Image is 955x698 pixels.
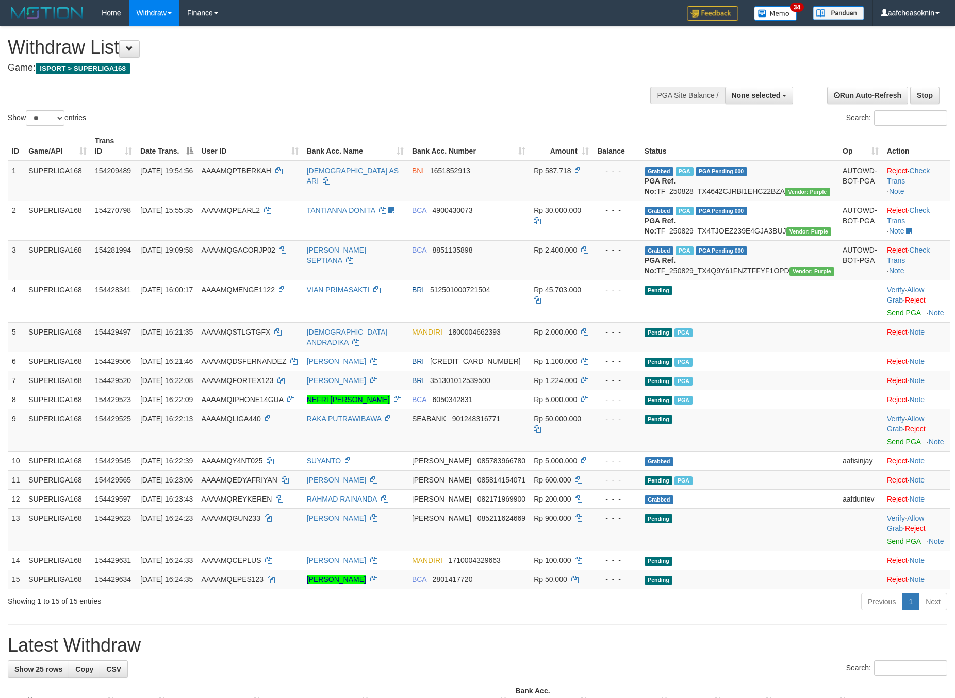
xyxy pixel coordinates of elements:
[838,131,883,161] th: Op: activate to sort column ascending
[645,476,672,485] span: Pending
[140,206,193,214] span: [DATE] 15:55:35
[412,286,424,294] span: BRI
[910,575,925,584] a: Note
[202,414,261,423] span: AAAAMQLIGA440
[95,286,131,294] span: 154428341
[8,63,627,73] h4: Game:
[887,357,908,365] a: Reject
[8,508,24,551] td: 13
[95,457,131,465] span: 154429545
[8,390,24,409] td: 8
[430,167,470,175] span: Copy 1651852913 to clipboard
[24,352,91,371] td: SUPERLIGA168
[95,246,131,254] span: 154281994
[75,665,93,673] span: Copy
[883,322,950,352] td: ·
[640,161,838,201] td: TF_250828_TX4642CJRBI1EHC22BZA
[887,495,908,503] a: Reject
[887,438,920,446] a: Send PGA
[887,206,908,214] a: Reject
[910,556,925,564] a: Note
[883,451,950,470] td: ·
[477,476,525,484] span: Copy 085814154071 to clipboard
[26,110,64,126] select: Showentries
[645,557,672,566] span: Pending
[534,246,577,254] span: Rp 2.400.000
[887,286,924,304] a: Allow Grab
[883,352,950,371] td: ·
[645,457,673,466] span: Grabbed
[645,377,672,386] span: Pending
[8,489,24,508] td: 12
[8,322,24,352] td: 5
[307,328,388,346] a: [DEMOGRAPHIC_DATA] ANDRADIKA
[910,395,925,404] a: Note
[202,556,261,564] span: AAAAMQCEPLUS
[887,246,930,264] a: Check Trans
[303,131,408,161] th: Bank Acc. Name: activate to sort column ascending
[307,376,366,385] a: [PERSON_NAME]
[14,665,62,673] span: Show 25 rows
[813,6,864,20] img: panduan.png
[412,395,426,404] span: BCA
[687,6,738,21] img: Feedback.jpg
[650,87,725,104] div: PGA Site Balance /
[883,371,950,390] td: ·
[874,660,947,676] input: Search:
[24,570,91,589] td: SUPERLIGA168
[477,457,525,465] span: Copy 085783966780 to clipboard
[645,358,672,367] span: Pending
[640,131,838,161] th: Status
[534,376,577,385] span: Rp 1.224.000
[95,167,131,175] span: 154209489
[645,286,672,295] span: Pending
[202,476,277,484] span: AAAAMQEDYAFRIYAN
[202,575,264,584] span: AAAAMQEPES123
[95,476,131,484] span: 154429565
[534,575,567,584] span: Rp 50.000
[202,495,272,503] span: AAAAMQREYKEREN
[100,660,128,678] a: CSV
[597,413,636,424] div: - - -
[307,357,366,365] a: [PERSON_NAME]
[307,167,399,185] a: [DEMOGRAPHIC_DATA] AS ARI
[24,280,91,322] td: SUPERLIGA168
[827,87,908,104] a: Run Auto-Refresh
[430,376,490,385] span: Copy 351301012539500 to clipboard
[69,660,100,678] a: Copy
[887,246,908,254] a: Reject
[674,396,693,405] span: Marked by aafsoumeymey
[534,286,581,294] span: Rp 45.703.000
[202,395,284,404] span: AAAAMQIPHONE14GUA
[838,240,883,280] td: AUTOWD-BOT-PGA
[534,495,571,503] span: Rp 200.000
[197,131,303,161] th: User ID: activate to sort column ascending
[24,390,91,409] td: SUPERLIGA168
[674,476,693,485] span: Marked by aafsengchandara
[307,514,366,522] a: [PERSON_NAME]
[8,5,86,21] img: MOTION_logo.png
[534,476,571,484] span: Rp 600.000
[874,110,947,126] input: Search:
[24,240,91,280] td: SUPERLIGA168
[645,167,673,176] span: Grabbed
[433,395,473,404] span: Copy 6050342831 to clipboard
[919,593,947,610] a: Next
[307,414,382,423] a: RAKA PUTRAWIBAWA
[202,376,274,385] span: AAAAMQFORTEX123
[95,414,131,423] span: 154429525
[307,286,369,294] a: VIAN PRIMASAKTI
[530,131,592,161] th: Amount: activate to sort column ascending
[861,593,902,610] a: Previous
[883,551,950,570] td: ·
[887,457,908,465] a: Reject
[433,206,473,214] span: Copy 4900430073 to clipboard
[725,87,794,104] button: None selected
[433,246,473,254] span: Copy 8851135898 to clipboard
[95,495,131,503] span: 154429597
[910,357,925,365] a: Note
[202,246,275,254] span: AAAAMQGACORJP02
[140,414,193,423] span: [DATE] 16:22:13
[597,574,636,585] div: - - -
[645,256,676,275] b: PGA Ref. No:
